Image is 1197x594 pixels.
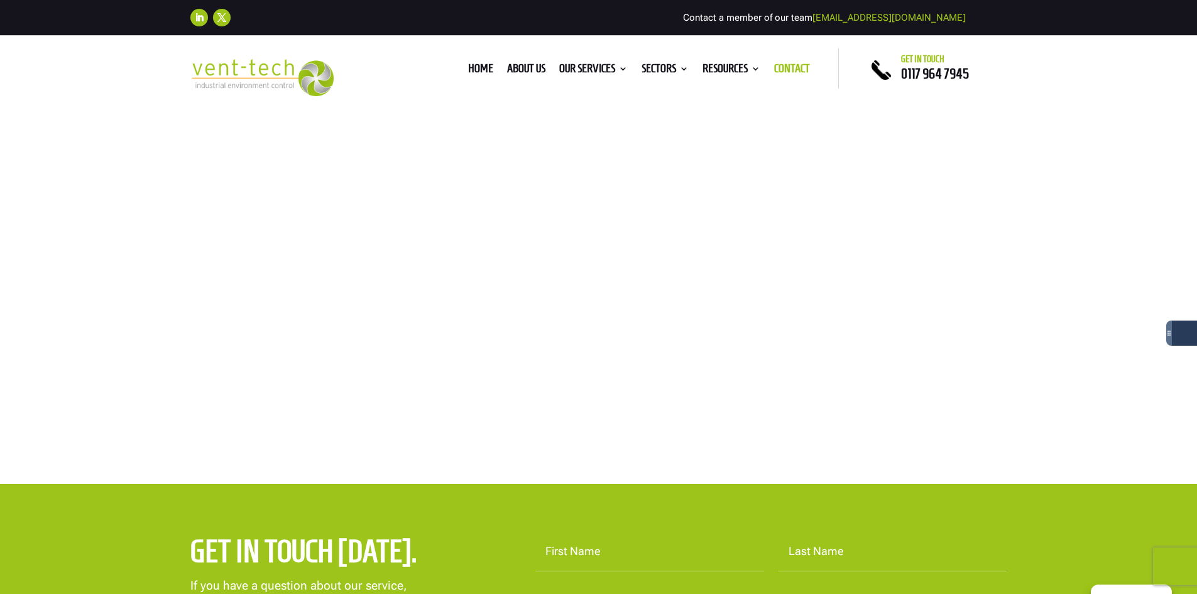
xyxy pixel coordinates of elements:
[812,12,966,23] a: [EMAIL_ADDRESS][DOMAIN_NAME]
[901,54,944,64] span: Get in touch
[190,9,208,26] a: Follow on LinkedIn
[683,12,966,23] span: Contact a member of our team
[535,532,764,571] input: First Name
[190,59,334,96] img: 2023-09-27T08_35_16.549ZVENT-TECH---Clear-background
[779,532,1007,571] input: Last Name
[190,532,452,576] h2: Get in touch [DATE].
[774,64,810,78] a: Contact
[468,64,493,78] a: Home
[702,64,760,78] a: Resources
[507,64,545,78] a: About us
[213,9,231,26] a: Follow on X
[901,66,969,81] a: 0117 964 7945
[642,64,689,78] a: Sectors
[559,64,628,78] a: Our Services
